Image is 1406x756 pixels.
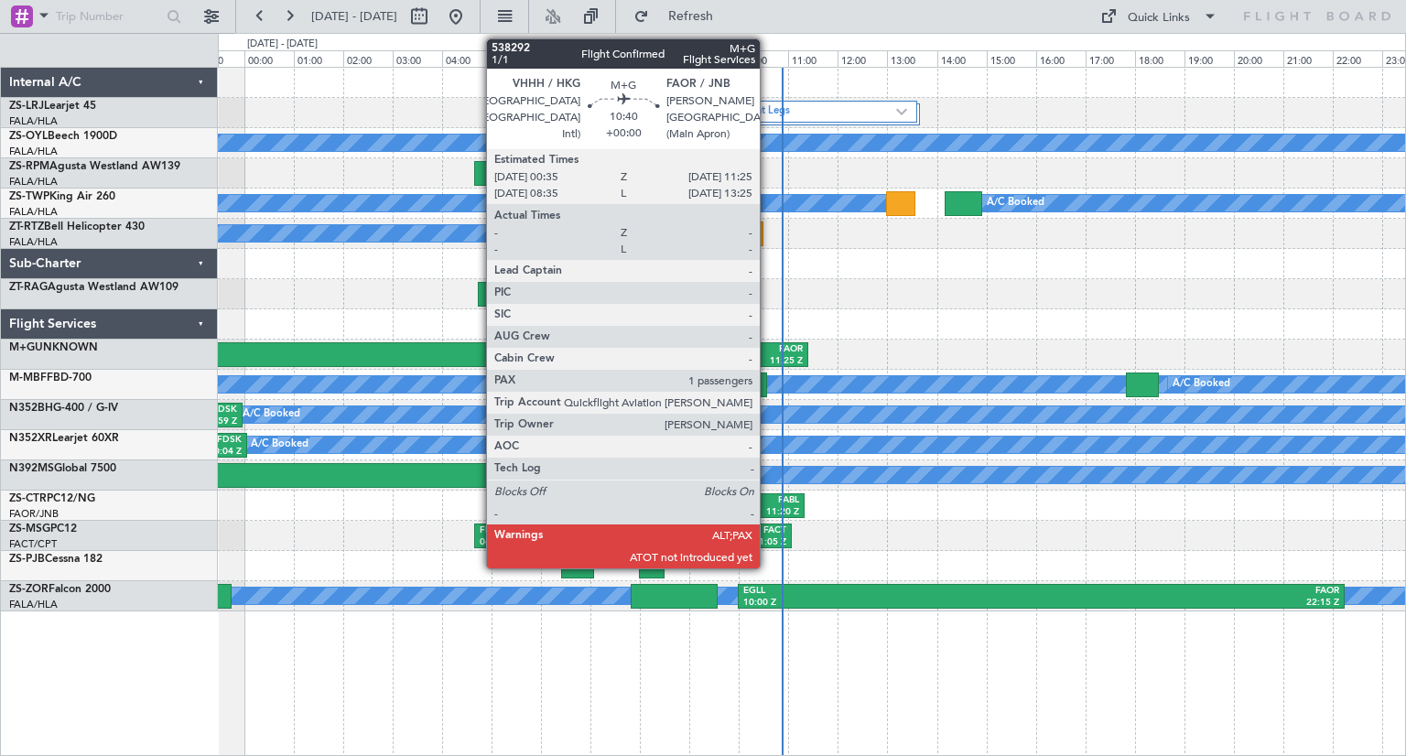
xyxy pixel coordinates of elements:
div: 13:00 [887,50,936,67]
span: N392MS [9,463,54,474]
span: ZS-OYL [9,131,48,142]
div: 07:00 [590,50,640,67]
span: N352BH [9,403,53,414]
a: FALA/HLA [9,235,58,249]
a: M-MBFFBD-700 [9,373,92,383]
div: [DATE] - [DATE] [247,37,318,52]
div: 02:00 [343,50,393,67]
span: M-MBFF [9,373,53,383]
div: 11:00 [788,50,838,67]
a: N352XRLearjet 60XR [9,433,119,444]
span: ZS-ZOR [9,584,49,595]
a: M+GUNKNOWN [9,342,98,353]
div: TBPB [139,464,427,477]
div: FNLU [480,524,633,537]
div: 05:00 [492,50,541,67]
div: 12:00 [838,50,887,67]
div: 08:00 [640,50,689,67]
img: arrow-gray.svg [896,108,907,115]
a: ZS-CTRPC12/NG [9,493,95,504]
span: ZS-PJB [9,554,45,565]
a: N352BHG-400 / G-IV [9,403,118,414]
div: FABL [747,494,799,507]
span: M+G [9,342,35,353]
button: Refresh [625,2,735,31]
span: ZS-MSG [9,524,50,535]
div: 05:50 Z [537,234,589,247]
div: 09:37 Z [427,476,714,489]
a: ZT-RTZBell Helicopter 430 [9,221,145,232]
a: ZT-RAGAgusta Westland AW109 [9,282,178,293]
div: 00:00 [244,50,294,67]
div: 10:00 Z [743,597,1041,610]
div: 01:00 [294,50,343,67]
a: ZS-PJBCessna 182 [9,554,103,565]
div: A/C Booked [674,129,731,157]
div: 08:10 Z [589,234,642,247]
label: 2 Flight Legs [730,104,896,120]
a: ZS-OYLBeech 1900D [9,131,117,142]
div: 23:00 [195,50,244,67]
a: FALA/HLA [9,598,58,611]
div: FACT [694,494,746,507]
span: ZS-TWP [9,191,49,202]
span: ZS-RPM [9,161,49,172]
div: 19:00 [1184,50,1234,67]
div: A/C Booked [251,431,308,459]
div: FVJN [537,222,589,235]
div: 21:00 [1283,50,1333,67]
a: FAOR/JNB [9,507,59,521]
span: ZT-RTZ [9,221,44,232]
div: Quick Links [1128,9,1190,27]
span: ZS-CTR [9,493,47,504]
input: Trip Number [56,3,161,30]
a: ZS-TWPKing Air 260 [9,191,115,202]
a: ZS-MSGPC12 [9,524,77,535]
div: 10:00 [739,50,788,67]
a: ZS-LRJLearjet 45 [9,101,96,112]
a: FALA/HLA [9,205,58,219]
div: 22:00 [1333,50,1382,67]
a: FALA/HLA [9,145,58,158]
div: FAPP [589,222,642,235]
a: FALA/HLA [9,175,58,189]
div: 14:00 [937,50,987,67]
div: 03:00 [393,50,442,67]
div: EGLL [743,585,1041,598]
div: A/C Booked [987,189,1044,217]
span: ZT-RAG [9,282,48,293]
button: Quick Links [1091,2,1227,31]
div: A/C Booked [1173,371,1230,398]
div: 06:00 [541,50,590,67]
span: [DATE] - [DATE] [311,8,397,25]
div: FACT [633,524,787,537]
div: A/C Booked [699,461,757,489]
a: FACT/CPT [9,537,57,551]
div: 09:00 [689,50,739,67]
span: Refresh [653,10,730,23]
div: FALA [427,464,714,477]
div: 15:00 [987,50,1036,67]
div: A/C Booked [243,401,300,428]
a: FALA/HLA [9,114,58,128]
span: ZS-LRJ [9,101,44,112]
div: FAOR [1042,585,1339,598]
div: 09:00 Z [694,506,746,519]
div: 18:00 [1135,50,1184,67]
div: 20:00 [1234,50,1283,67]
a: ZS-RPMAgusta Westland AW139 [9,161,180,172]
a: ZS-ZORFalcon 2000 [9,584,111,595]
div: 04:40 Z [480,536,633,549]
div: 11:20 Z [747,506,799,519]
div: 16:00 [1036,50,1086,67]
div: 17:00 [1086,50,1135,67]
span: N352XR [9,433,52,444]
div: 11:05 Z [633,536,787,549]
div: 21:47 Z [139,476,427,489]
div: 22:15 Z [1042,597,1339,610]
a: N392MSGlobal 7500 [9,463,116,474]
div: 04:00 [442,50,492,67]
